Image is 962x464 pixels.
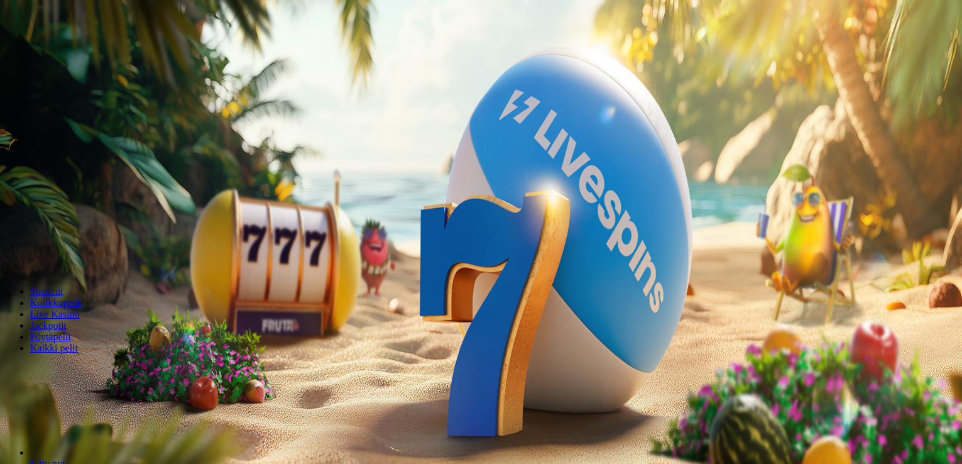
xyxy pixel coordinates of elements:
[30,286,63,297] a: Suositut
[5,265,957,354] nav: Lobby
[30,320,67,331] a: Jackpotit
[5,265,957,377] header: Lobby
[30,343,78,353] a: Kaikki pelit
[30,309,80,319] a: Live Kasino
[30,297,81,308] a: Kolikkopelit
[30,331,71,342] a: Pöytäpelit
